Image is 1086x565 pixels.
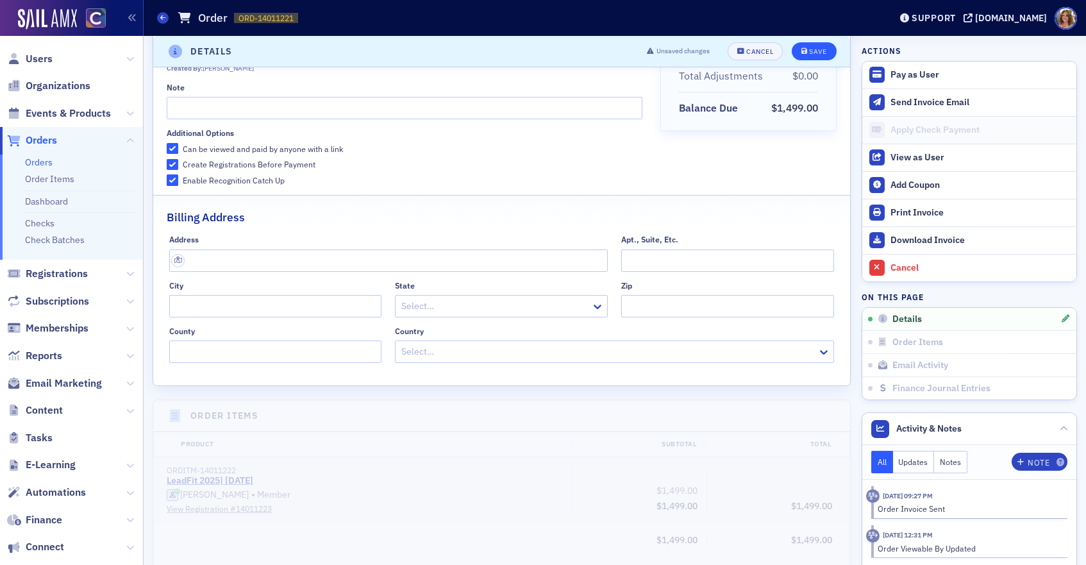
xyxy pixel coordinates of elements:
a: Connect [7,540,64,554]
button: Cancel [862,254,1076,282]
div: Apply Check Payment [890,124,1070,136]
span: Registrations [26,267,88,281]
a: Download Invoice [862,226,1076,254]
div: Country [395,326,424,336]
a: Subscriptions [7,294,89,308]
span: Profile [1055,7,1077,30]
img: SailAMX [86,8,106,28]
span: $1,499.00 [656,534,698,546]
span: Unsaved changes [656,46,710,56]
div: Cancel [746,48,773,55]
button: Cancel [728,42,783,60]
div: State [395,281,415,291]
a: Users [7,52,53,66]
a: Check Batches [25,234,85,246]
span: $1,499.00 [771,101,818,114]
span: Order Items [892,337,943,348]
div: Order Viewable By Updated [878,543,1059,554]
input: Create Registrations Before Payment [167,159,178,171]
div: Add Coupon [890,180,1070,191]
span: Users [26,52,53,66]
div: Pay as User [890,69,1070,81]
a: Checks [25,217,54,229]
span: Automations [26,485,86,500]
button: All [871,451,893,473]
time: 9/16/2025 09:27 PM [883,491,933,500]
div: Order Invoice Sent [878,503,1059,514]
a: Orders [7,133,57,148]
div: Create Registrations Before Payment [183,159,315,170]
h2: Billing Address [167,209,245,226]
div: Address [169,235,199,244]
span: ORD-14011221 [238,13,294,24]
div: Send Invoice Email [890,97,1070,108]
span: Events & Products [26,106,111,121]
a: Orders [25,156,53,168]
span: $1,499.00 [791,500,832,512]
div: Enable Recognition Catch Up [183,175,285,186]
div: Support [912,12,956,24]
span: Content [26,403,63,417]
div: ORDITM-14011222 [167,466,563,475]
button: Note [1012,453,1067,471]
div: Member [167,489,563,502]
span: $1,499.00 [656,485,698,496]
div: Additional Options [167,128,234,138]
div: [PERSON_NAME] [203,63,254,74]
span: Subscriptions [26,294,89,308]
div: Zip [621,281,632,291]
a: Dashboard [25,196,68,207]
a: Reports [7,349,62,363]
a: SailAMX [18,9,77,30]
div: [PERSON_NAME] [180,489,249,501]
span: Finance Journal Entries [892,383,990,394]
span: Total Adjustments [679,69,767,84]
span: Orders [26,133,57,148]
div: Cancel [890,262,1070,274]
span: Activity & Notes [896,422,962,435]
button: Notes [934,451,967,473]
span: Email Activity [892,360,948,371]
div: Download Invoice [890,235,1070,246]
span: Reports [26,349,62,363]
div: Total [706,439,840,450]
a: Print Invoice [862,199,1076,226]
div: Activity [866,489,880,503]
button: Add Coupon [862,171,1076,199]
span: Tasks [26,431,53,445]
a: View Homepage [77,8,106,30]
h4: Actions [862,45,901,56]
div: [DOMAIN_NAME] [975,12,1047,24]
input: Enable Recognition Catch Up [167,174,178,186]
button: Updates [893,451,935,473]
div: View as User [890,152,1070,164]
h4: Details [190,45,233,58]
a: Tasks [7,431,53,445]
div: Apt., Suite, Etc. [621,235,678,244]
div: Can be viewed and paid by anyone with a link [183,144,343,155]
a: Finance [7,513,62,527]
div: Print Invoice [890,207,1070,219]
span: Memberships [26,321,88,335]
a: Registrations [7,267,88,281]
span: Finance [26,513,62,527]
a: View Registration #14011223 [167,503,563,514]
input: Can be viewed and paid by anyone with a link [167,143,178,155]
a: Automations [7,485,86,500]
span: $1,499.00 [656,500,698,512]
span: E-Learning [26,458,76,472]
span: Created By: [167,63,203,72]
div: Product [172,439,571,450]
h4: Order Items [190,409,258,423]
div: Subtotal [571,439,706,450]
a: Order Items [25,173,74,185]
button: Send Invoice Email [862,89,1076,116]
span: Connect [26,540,64,554]
span: $0.00 [792,69,818,82]
div: Total Adjustments [679,69,763,84]
span: $1,499.00 [791,534,832,546]
a: E-Learning [7,458,76,472]
div: County [169,326,195,336]
div: Balance Due [679,101,738,116]
button: [DOMAIN_NAME] [964,13,1051,22]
